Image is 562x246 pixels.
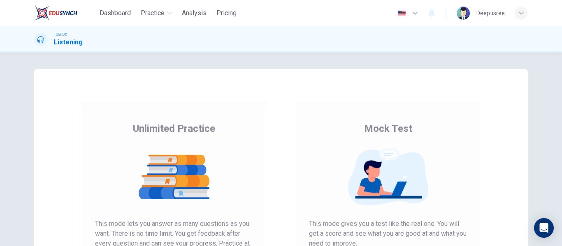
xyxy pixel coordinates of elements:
[141,8,165,18] span: Practice
[179,6,210,21] button: Analysis
[34,5,96,21] a: EduSynch logo
[457,7,470,20] img: Profile picture
[397,10,407,16] img: en
[133,122,215,135] span: Unlimited Practice
[182,8,207,18] span: Analysis
[34,5,77,21] img: EduSynch logo
[96,6,134,21] button: Dashboard
[54,37,83,47] h1: Listening
[137,6,175,21] button: Practice
[476,8,505,18] div: Deeptisree
[100,8,131,18] span: Dashboard
[54,32,67,37] span: TOEFL®
[364,122,412,135] span: Mock Test
[216,8,237,18] span: Pricing
[213,6,240,21] button: Pricing
[534,218,554,238] div: Open Intercom Messenger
